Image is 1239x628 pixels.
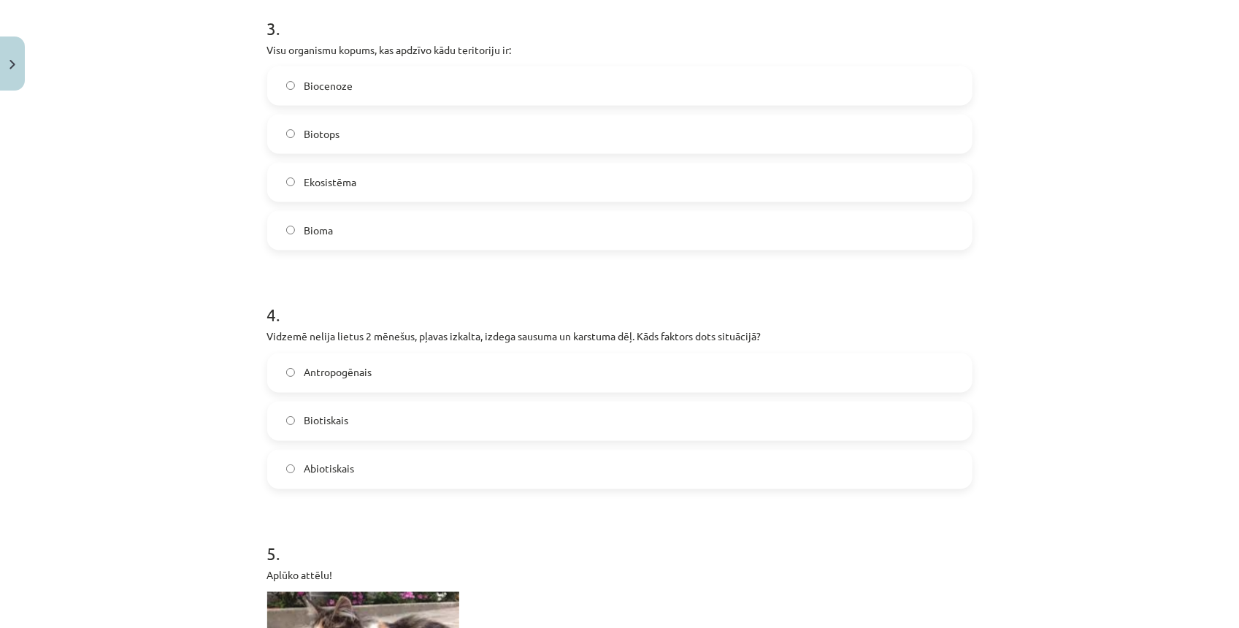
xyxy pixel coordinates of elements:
p: Vidzemē nelija lietus 2 mēnešus, pļavas izkalta, izdega sausuma un karstuma dēļ. Kāds faktors dot... [267,329,973,345]
input: Biotops [286,129,296,139]
input: Biotiskais [286,416,296,426]
span: Antropogēnais [304,365,372,380]
h1: 5 . [267,518,973,564]
input: Ekosistēma [286,177,296,187]
span: Ekosistēma [304,175,356,190]
span: Biotiskais [304,413,348,429]
span: Abiotiskais [304,462,354,477]
input: Abiotiskais [286,464,296,474]
span: Biotops [304,126,340,142]
span: Biocenoze [304,78,353,93]
h1: 4 . [267,280,973,325]
p: Visu organismu kopums, kas apdzīvo kādu teritoriju ir: [267,42,973,58]
input: Antropogēnais [286,368,296,378]
p: Aplūko attēlu! [267,568,973,583]
span: Bioma [304,223,333,238]
img: icon-close-lesson-0947bae3869378f0d4975bcd49f059093ad1ed9edebbc8119c70593378902aed.svg [9,60,15,69]
input: Bioma [286,226,296,235]
input: Biocenoze [286,81,296,91]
